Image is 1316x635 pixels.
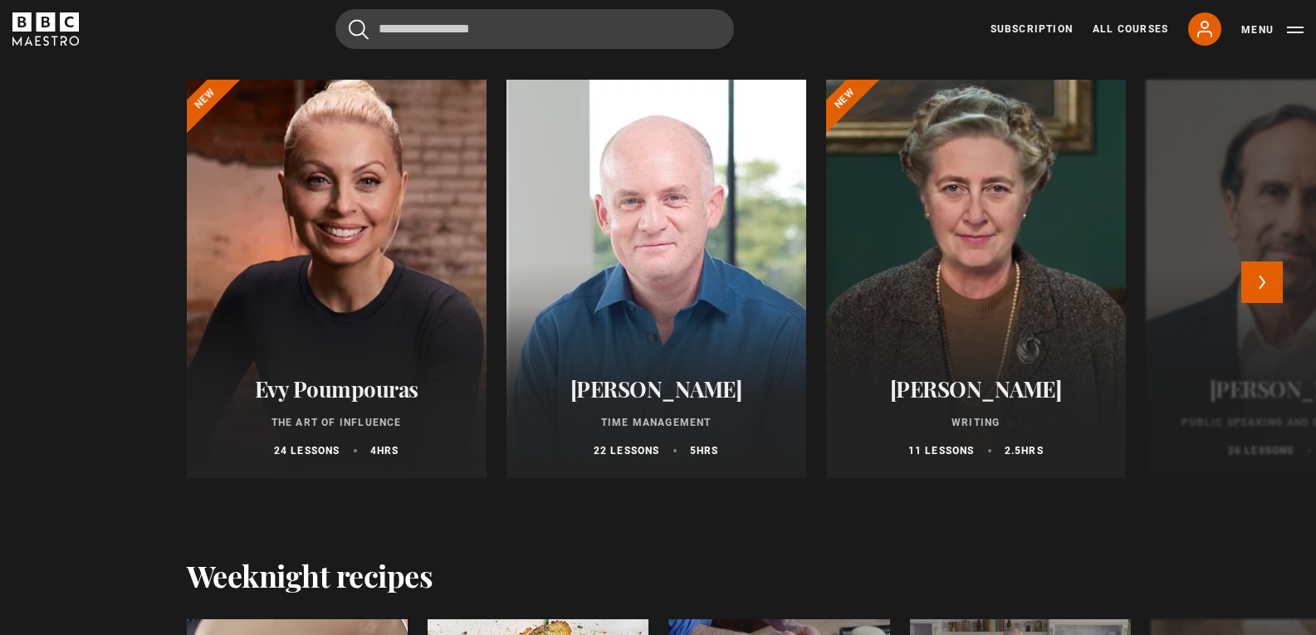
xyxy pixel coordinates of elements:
[826,80,1126,478] a: [PERSON_NAME] Writing 11 lessons 2.5hrs New
[991,22,1073,37] a: Subscription
[526,376,786,402] h2: [PERSON_NAME]
[697,445,719,457] abbr: hrs
[377,445,399,457] abbr: hrs
[207,415,467,430] p: The Art of Influence
[187,80,487,478] a: Evy Poumpouras The Art of Influence 24 lessons 4hrs New
[370,443,399,458] p: 4
[12,12,79,46] svg: BBC Maestro
[1228,443,1294,458] p: 26 lessons
[594,443,660,458] p: 22 lessons
[690,443,719,458] p: 5
[846,415,1106,430] p: Writing
[846,376,1106,402] h2: [PERSON_NAME]
[1093,22,1168,37] a: All Courses
[1241,22,1304,38] button: Toggle navigation
[506,80,806,478] a: [PERSON_NAME] Time Management 22 lessons 5hrs
[908,443,975,458] p: 11 lessons
[526,415,786,430] p: Time Management
[1005,443,1044,458] p: 2.5
[349,19,369,40] button: Submit the search query
[274,443,340,458] p: 24 lessons
[187,558,433,593] h2: Weeknight recipes
[335,9,734,49] input: Search
[207,376,467,402] h2: Evy Poumpouras
[1021,445,1044,457] abbr: hrs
